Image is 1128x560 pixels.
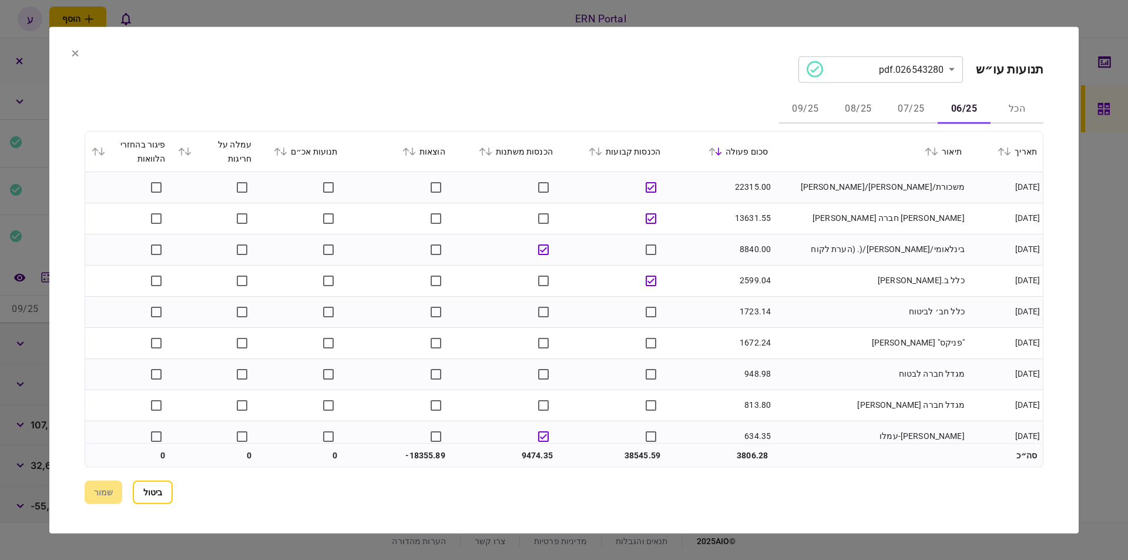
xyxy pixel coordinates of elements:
td: 1672.24 [666,327,774,358]
td: 9474.35 [451,444,559,467]
td: 2599.04 [666,265,774,296]
td: "פניקס" [PERSON_NAME] [774,327,968,358]
button: 08/25 [832,95,885,123]
td: [DATE] [968,327,1043,358]
div: תאריך [973,144,1037,158]
div: תנועות אכ״ם [263,144,338,158]
div: תיאור [780,144,962,158]
button: הכל [991,95,1043,123]
td: 634.35 [666,421,774,452]
div: סכום פעולה [672,144,768,158]
td: [DATE] [968,421,1043,452]
td: [DATE] [968,265,1043,296]
td: [DATE] [968,390,1043,421]
td: בינלאומי/[PERSON_NAME]/(. (הערת לקוח [774,234,968,265]
td: [PERSON_NAME] חברה [PERSON_NAME] [774,203,968,234]
button: 06/25 [938,95,991,123]
div: הוצאות [350,144,445,158]
td: 22315.00 [666,172,774,203]
td: [DATE] [968,203,1043,234]
td: [DATE] [968,234,1043,265]
td: 8840.00 [666,234,774,265]
td: מגדל חברה [PERSON_NAME] [774,390,968,421]
button: 07/25 [885,95,938,123]
td: 0 [257,444,344,467]
td: -18355.89 [344,444,451,467]
td: [DATE] [968,358,1043,390]
div: עמלה על חריגות [177,137,252,165]
td: 0 [85,444,172,467]
div: פיגור בהחזרי הלוואות [91,137,166,165]
td: 38545.59 [559,444,666,467]
td: מגדל חברה לבטוח [774,358,968,390]
div: 026543280.pdf [807,61,944,78]
td: סה״כ [968,444,1043,467]
td: [DATE] [968,172,1043,203]
button: ביטול [133,481,173,504]
td: 0 [172,444,258,467]
td: כלל ב.[PERSON_NAME] [774,265,968,296]
td: 3806.28 [666,444,774,467]
button: 09/25 [779,95,832,123]
td: 1723.14 [666,296,774,327]
td: [PERSON_NAME]-עמלו [774,421,968,452]
td: כלל חב׳ לביטוח [774,296,968,327]
h2: תנועות עו״ש [976,62,1043,76]
div: הכנסות קבועות [565,144,660,158]
td: משכורת/[PERSON_NAME]/[PERSON_NAME] [774,172,968,203]
td: 948.98 [666,358,774,390]
td: [DATE] [968,296,1043,327]
td: 813.80 [666,390,774,421]
td: 13631.55 [666,203,774,234]
div: הכנסות משתנות [457,144,553,158]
